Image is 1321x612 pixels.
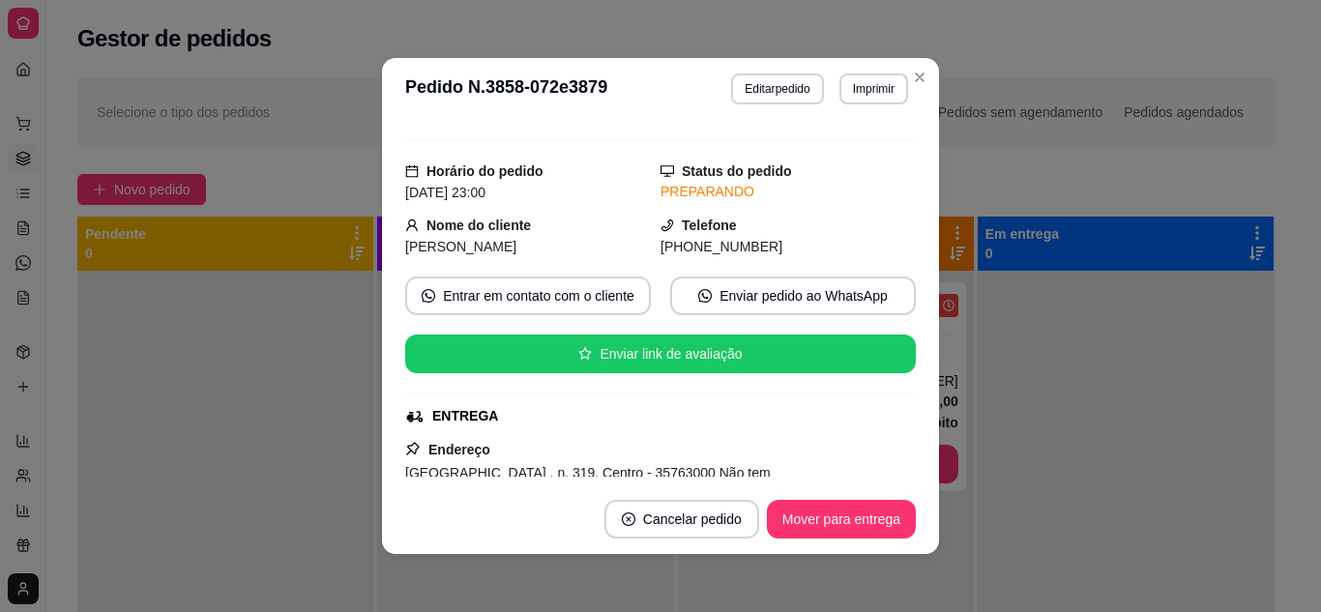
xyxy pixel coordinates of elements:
[682,218,737,233] strong: Telefone
[422,289,435,303] span: whats-app
[660,164,674,178] span: desktop
[405,465,771,481] span: [GEOGRAPHIC_DATA] , n. 319, Centro - 35763000 Não tem
[405,164,419,178] span: calendar
[432,406,498,426] div: ENTREGA
[660,182,916,202] div: PREPARANDO
[660,219,674,232] span: phone
[426,163,543,179] strong: Horário do pedido
[670,277,916,315] button: whats-appEnviar pedido ao WhatsApp
[405,239,516,254] span: [PERSON_NAME]
[767,500,916,539] button: Mover para entrega
[604,500,759,539] button: close-circleCancelar pedido
[682,163,792,179] strong: Status do pedido
[405,335,916,373] button: starEnviar link de avaliação
[731,73,823,104] button: Editarpedido
[405,441,421,456] span: pushpin
[698,289,712,303] span: whats-app
[405,185,485,200] span: [DATE] 23:00
[578,347,592,361] span: star
[839,73,908,104] button: Imprimir
[660,239,782,254] span: [PHONE_NUMBER]
[405,219,419,232] span: user
[426,218,531,233] strong: Nome do cliente
[904,62,935,93] button: Close
[428,442,490,457] strong: Endereço
[405,73,607,104] h3: Pedido N. 3858-072e3879
[405,277,651,315] button: whats-appEntrar em contato com o cliente
[622,512,635,526] span: close-circle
